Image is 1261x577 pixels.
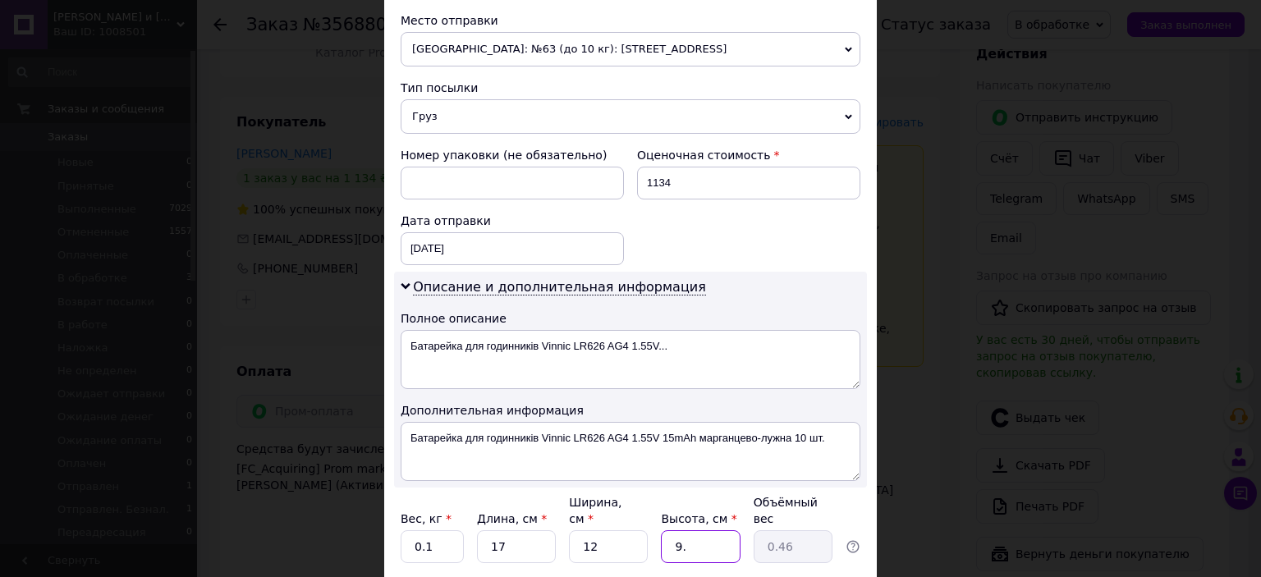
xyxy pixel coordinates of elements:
span: [GEOGRAPHIC_DATA]: №63 (до 10 кг): [STREET_ADDRESS] [401,32,860,66]
div: Дополнительная информация [401,402,860,419]
div: Оценочная стоимость [637,147,860,163]
div: Объёмный вес [754,494,832,527]
div: Дата отправки [401,213,624,229]
div: Номер упаковки (не обязательно) [401,147,624,163]
div: Полное описание [401,310,860,327]
span: Место отправки [401,14,498,27]
textarea: Батарейка для годинників Vinnic LR626 AG4 1.55V 15mAh марганцево-лужна 10 шт. [401,422,860,481]
span: Тип посылки [401,81,478,94]
label: Высота, см [661,512,736,525]
textarea: Батарейка для годинників Vinnic LR626 AG4 1.55V... [401,330,860,389]
span: Описание и дополнительная информация [413,279,706,295]
label: Длина, см [477,512,547,525]
span: Груз [401,99,860,134]
label: Ширина, см [569,496,621,525]
label: Вес, кг [401,512,452,525]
